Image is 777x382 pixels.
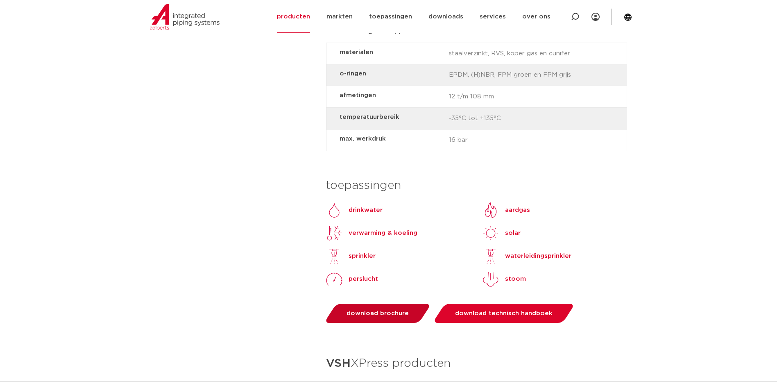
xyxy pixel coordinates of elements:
strong: o-ringen [340,68,442,79]
p: waterleidingsprinkler [505,251,571,261]
a: solarsolar [483,225,521,241]
p: verwarming & koeling [349,228,417,238]
a: aardgas [483,202,530,218]
a: sprinkler [326,248,376,264]
span: EPDM, (H)NBR, FPM groen en FPM grijs [449,68,579,82]
p: solar [505,228,521,238]
p: perslucht [349,274,378,284]
h3: toepassingen [326,177,627,194]
strong: max. werkdruk [340,134,442,144]
strong: afmetingen [340,90,442,100]
a: waterleidingsprinkler [483,248,571,264]
img: solar [483,225,499,241]
strong: VSH [326,358,351,369]
p: stoom [505,274,526,284]
a: Drinkwaterdrinkwater [326,202,383,218]
span: -35°C tot +135°C [449,112,579,125]
span: download technisch handboek [455,310,553,316]
p: aardgas [505,205,530,215]
strong: materialen [340,47,442,57]
a: perslucht [326,271,378,287]
a: stoom [483,271,526,287]
span: staalverzinkt, RVS, koper gas en cunifer [449,47,579,60]
img: Drinkwater [326,202,342,218]
p: drinkwater [349,205,383,215]
span: download brochure [347,310,409,316]
a: verwarming & koeling [326,225,417,241]
strong: temperatuurbereik [340,112,442,122]
a: download technisch handboek [433,304,575,323]
h3: XPress producten [326,354,627,373]
p: sprinkler [349,251,376,261]
span: 16 bar [449,134,579,147]
a: download brochure [324,304,432,323]
span: 12 t/m 108 mm [449,90,579,103]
